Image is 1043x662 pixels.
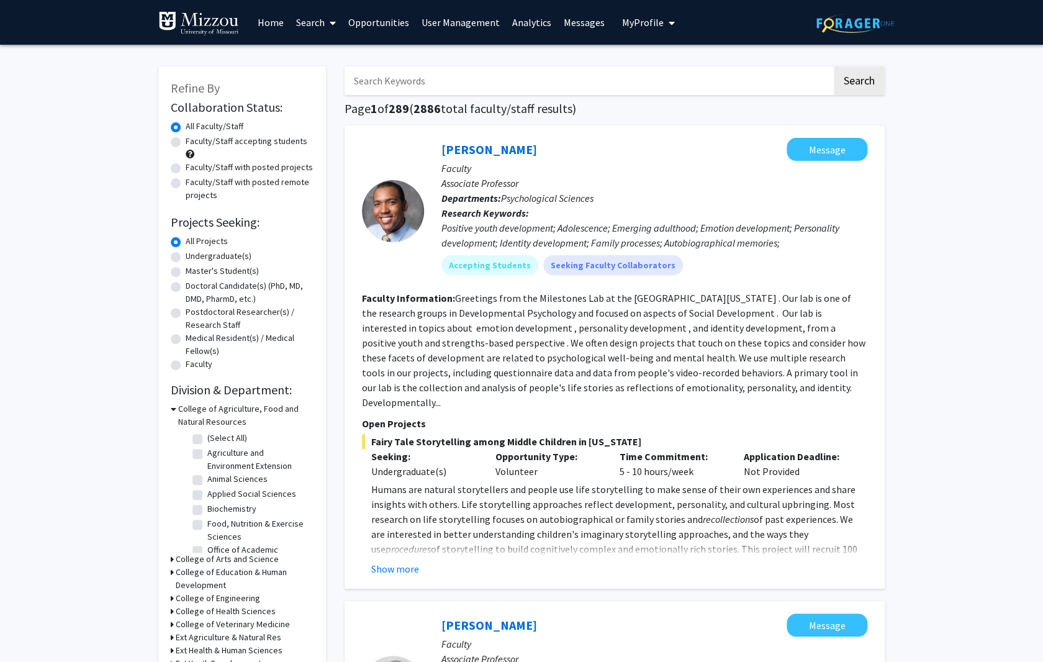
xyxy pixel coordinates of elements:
[176,644,282,657] h3: Ext Health & Human Sciences
[486,449,610,479] div: Volunteer
[178,402,314,428] h3: College of Agriculture, Food and Natural Resources
[441,142,537,157] a: [PERSON_NAME]
[834,66,885,95] button: Search
[441,176,867,191] p: Associate Professor
[558,1,611,44] a: Messages
[734,449,858,479] div: Not Provided
[787,138,867,161] button: Message Jordan Booker
[345,101,885,116] h1: Page of ( total faculty/staff results)
[389,101,409,116] span: 289
[176,592,260,605] h3: College of Engineering
[207,432,247,445] label: (Select All)
[495,449,601,464] p: Opportunity Type:
[787,614,867,637] button: Message Peter Cornish
[207,517,310,543] label: Food, Nutrition & Exercise Sciences
[207,502,256,515] label: Biochemistry
[371,101,377,116] span: 1
[743,449,849,464] p: Application Deadline:
[441,192,501,204] b: Departments:
[441,637,867,651] p: Faculty
[186,176,314,202] label: Faculty/Staff with posted remote projects
[371,449,477,464] p: Seeking:
[186,120,243,133] label: All Faculty/Staff
[186,250,251,263] label: Undergraduate(s)
[441,161,867,176] p: Faculty
[441,617,537,633] a: [PERSON_NAME]
[415,1,506,44] a: User Management
[176,553,279,566] h3: College of Arts and Science
[207,487,296,501] label: Applied Social Sciences
[371,464,477,479] div: Undergraduate(s)
[703,513,754,525] em: recollections
[186,332,314,358] label: Medical Resident(s) / Medical Fellow(s)
[171,215,314,230] h2: Projects Seeking:
[441,220,867,250] div: Positive youth development; Adolescence; Emerging adulthood; Emotion development; Personality dev...
[610,449,734,479] div: 5 - 10 hours/week
[251,1,290,44] a: Home
[186,161,313,174] label: Faculty/Staff with posted projects
[371,561,419,576] button: Show more
[186,306,314,332] label: Postdoctoral Researcher(s) / Research Staff
[371,482,867,631] p: Humans are natural storytellers and people use life storytelling to make sense of their own exper...
[176,618,290,631] h3: College of Veterinary Medicine
[386,543,431,555] em: procedures
[506,1,558,44] a: Analytics
[186,135,307,148] label: Faculty/Staff accepting students
[441,255,538,275] mat-chip: Accepting Students
[441,207,529,219] b: Research Keywords:
[176,631,281,644] h3: Ext Agriculture & Natural Res
[620,449,725,464] p: Time Commitment:
[501,192,594,204] span: Psychological Sciences
[186,358,212,371] label: Faculty
[543,255,683,275] mat-chip: Seeking Faculty Collaborators
[342,1,415,44] a: Opportunities
[176,566,314,592] h3: College of Education & Human Development
[207,447,310,473] label: Agriculture and Environment Extension
[171,80,220,96] span: Refine By
[816,14,894,33] img: ForagerOne Logo
[207,543,310,569] label: Office of Academic Programs
[362,434,867,449] span: Fairy Tale Storytelling among Middle Children in [US_STATE]
[362,416,867,431] p: Open Projects
[207,473,268,486] label: Animal Sciences
[171,100,314,115] h2: Collaboration Status:
[186,265,259,278] label: Master's Student(s)
[186,279,314,306] label: Doctoral Candidate(s) (PhD, MD, DMD, PharmD, etc.)
[362,292,865,409] fg-read-more: Greetings from the Milestones Lab at the [GEOGRAPHIC_DATA][US_STATE] . Our lab is one of the rese...
[362,292,455,304] b: Faculty Information:
[345,66,832,95] input: Search Keywords
[622,16,664,29] span: My Profile
[186,235,228,248] label: All Projects
[413,101,441,116] span: 2886
[171,383,314,397] h2: Division & Department:
[158,11,239,36] img: University of Missouri Logo
[176,605,276,618] h3: College of Health Sciences
[290,1,342,44] a: Search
